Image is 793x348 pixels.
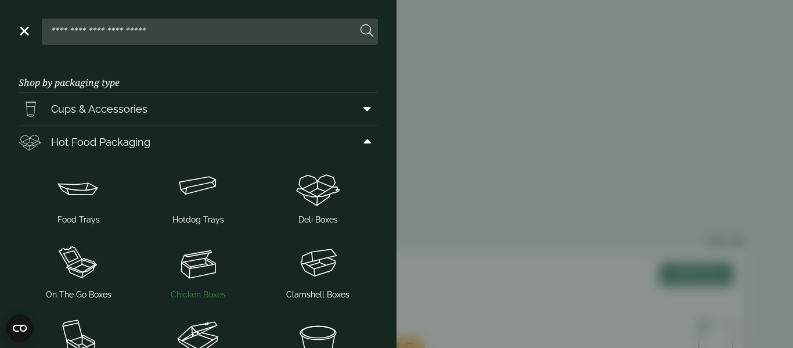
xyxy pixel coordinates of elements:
img: Hotdog_tray.svg [143,165,253,211]
a: Food Trays [23,163,134,228]
img: Clamshell_box.svg [263,240,373,286]
a: Chicken Boxes [143,238,253,303]
a: Cups & Accessories [19,92,378,125]
span: Deli Boxes [298,214,338,226]
img: PintNhalf_cup.svg [19,97,42,120]
span: Hotdog Trays [172,214,224,226]
a: Clamshell Boxes [263,238,373,303]
img: Deli_box.svg [19,130,42,153]
span: On The Go Boxes [46,289,111,301]
span: Food Trays [57,214,100,226]
a: Deli Boxes [263,163,373,228]
a: On The Go Boxes [23,238,134,303]
a: Hot Food Packaging [19,125,378,158]
img: Chicken_box-1.svg [143,240,253,286]
span: Cups & Accessories [51,101,147,117]
img: Deli_box.svg [263,165,373,211]
a: Hotdog Trays [143,163,253,228]
img: OnTheGo_boxes.svg [23,240,134,286]
button: Open CMP widget [6,314,34,342]
span: Chicken Boxes [171,289,226,301]
span: Clamshell Boxes [286,289,349,301]
h3: Shop by packaging type [19,59,378,92]
img: Food_tray.svg [23,165,134,211]
span: Hot Food Packaging [51,134,150,150]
